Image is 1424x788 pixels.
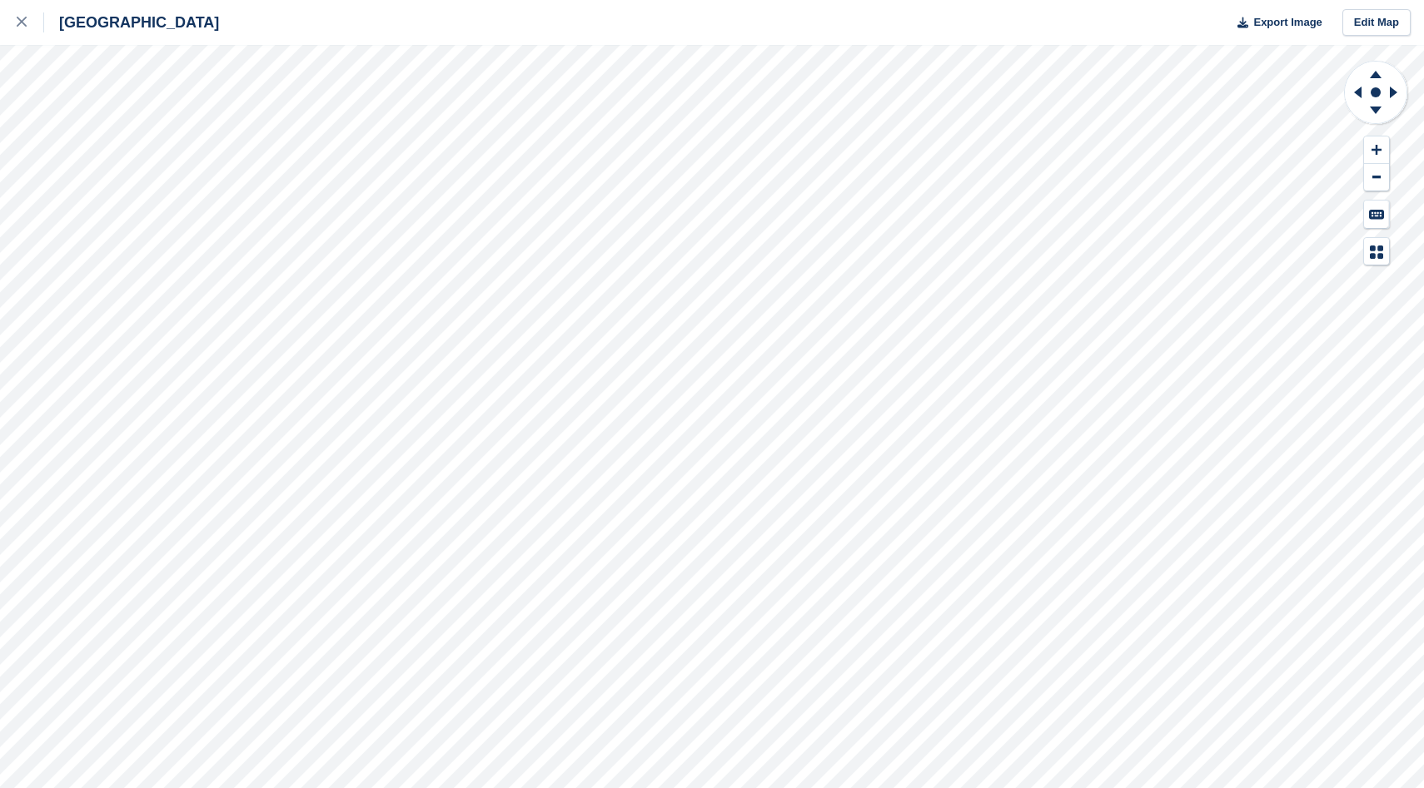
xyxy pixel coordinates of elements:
div: [GEOGRAPHIC_DATA] [44,12,219,32]
span: Export Image [1253,14,1322,31]
button: Zoom Out [1364,164,1389,191]
button: Map Legend [1364,238,1389,265]
button: Zoom In [1364,136,1389,164]
button: Export Image [1227,9,1322,37]
button: Keyboard Shortcuts [1364,201,1389,228]
a: Edit Map [1342,9,1411,37]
